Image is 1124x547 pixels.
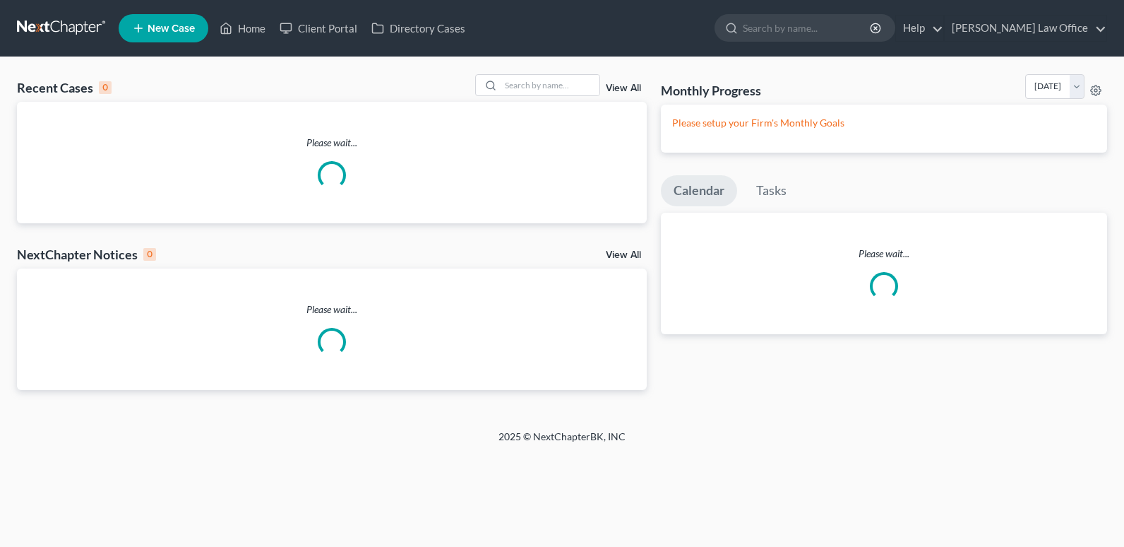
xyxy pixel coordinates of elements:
[17,136,647,150] p: Please wait...
[661,175,737,206] a: Calendar
[896,16,943,41] a: Help
[364,16,472,41] a: Directory Cases
[99,81,112,94] div: 0
[17,302,647,317] p: Please wait...
[213,16,273,41] a: Home
[148,23,195,34] span: New Case
[501,75,599,95] input: Search by name...
[273,16,364,41] a: Client Portal
[17,246,156,263] div: NextChapter Notices
[661,82,761,99] h3: Monthly Progress
[606,250,641,260] a: View All
[743,175,799,206] a: Tasks
[672,116,1096,130] p: Please setup your Firm's Monthly Goals
[661,247,1107,261] p: Please wait...
[160,430,964,455] div: 2025 © NextChapterBK, INC
[743,15,872,41] input: Search by name...
[17,79,112,96] div: Recent Cases
[143,248,156,261] div: 0
[945,16,1106,41] a: [PERSON_NAME] Law Office
[606,83,641,93] a: View All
